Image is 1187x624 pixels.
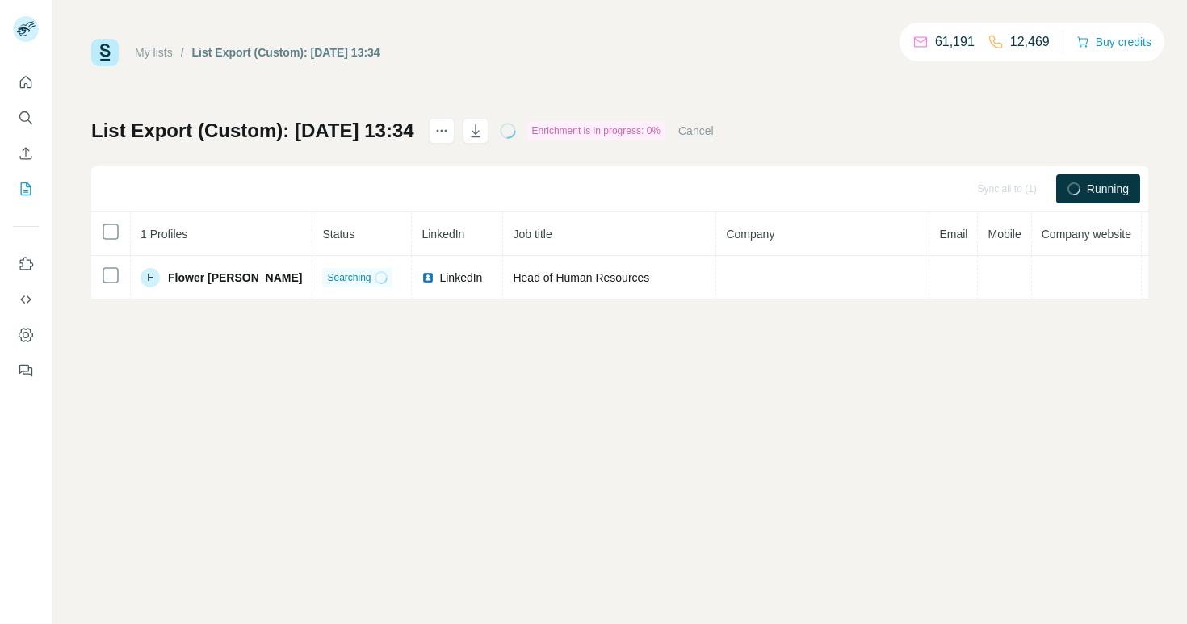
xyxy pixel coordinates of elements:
[327,270,371,285] span: Searching
[678,123,714,139] button: Cancel
[13,285,39,314] button: Use Surfe API
[422,271,434,284] img: LinkedIn logo
[1087,181,1129,197] span: Running
[939,228,967,241] span: Email
[513,228,552,241] span: Job title
[192,44,380,61] div: List Export (Custom): [DATE] 13:34
[135,46,173,59] a: My lists
[513,271,649,284] span: Head of Human Resources
[439,270,482,286] span: LinkedIn
[181,44,184,61] li: /
[935,32,975,52] p: 61,191
[1042,228,1131,241] span: Company website
[726,228,774,241] span: Company
[141,228,187,241] span: 1 Profiles
[13,174,39,203] button: My lists
[13,103,39,132] button: Search
[1010,32,1050,52] p: 12,469
[527,121,665,140] div: Enrichment is in progress: 0%
[13,320,39,350] button: Dashboard
[1076,31,1151,53] button: Buy credits
[13,249,39,278] button: Use Surfe on LinkedIn
[13,139,39,168] button: Enrich CSV
[988,228,1021,241] span: Mobile
[422,228,464,241] span: LinkedIn
[322,228,354,241] span: Status
[141,268,160,287] div: F
[13,68,39,97] button: Quick start
[91,118,414,144] h1: List Export (Custom): [DATE] 13:34
[429,118,455,144] button: actions
[91,39,119,66] img: Surfe Logo
[168,270,302,286] span: Flower [PERSON_NAME]
[13,356,39,385] button: Feedback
